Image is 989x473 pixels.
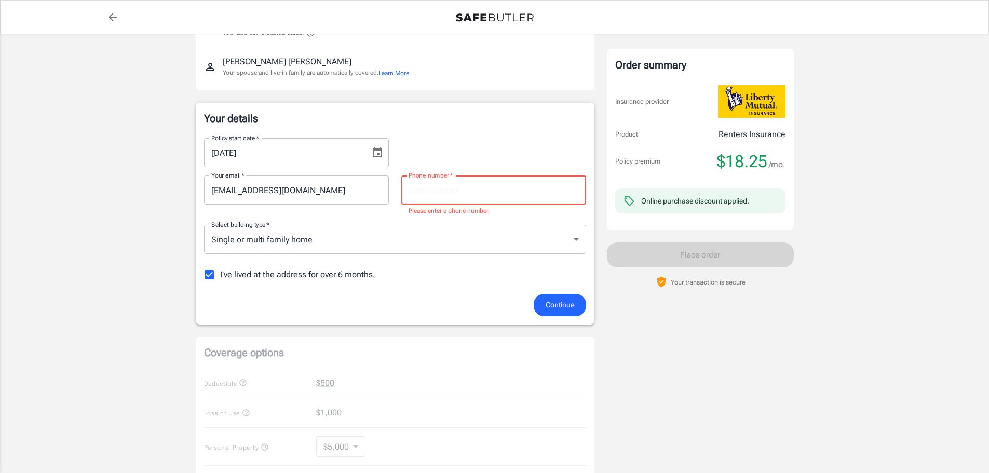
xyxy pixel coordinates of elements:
[204,175,389,205] input: Enter email
[409,206,579,217] p: Please enter a phone number.
[546,299,574,312] span: Continue
[671,277,746,287] p: Your transaction is secure
[223,68,409,78] p: Your spouse and live-in family are automatically covered.
[719,128,785,141] p: Renters Insurance
[534,294,586,316] button: Continue
[204,225,586,254] div: Single or multi family home
[204,111,586,126] p: Your details
[615,97,669,107] p: Insurance provider
[211,171,245,180] label: Your email
[615,129,638,140] p: Product
[615,57,785,73] div: Order summary
[769,157,785,172] span: /mo.
[456,13,534,22] img: Back to quotes
[211,220,269,229] label: Select building type
[378,69,409,78] button: Learn More
[718,85,785,118] img: Liberty Mutual
[615,156,660,167] p: Policy premium
[220,268,375,281] span: I've lived at the address for over 6 months.
[102,7,123,28] a: back to quotes
[641,196,749,206] div: Online purchase discount applied.
[223,56,351,68] p: [PERSON_NAME] [PERSON_NAME]
[204,138,363,167] input: MM/DD/YYYY
[401,175,586,205] input: Enter number
[367,142,388,163] button: Choose date, selected date is Sep 25, 2025
[717,151,767,172] span: $18.25
[211,133,259,142] label: Policy start date
[204,61,216,73] svg: Insured person
[409,171,453,180] label: Phone number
